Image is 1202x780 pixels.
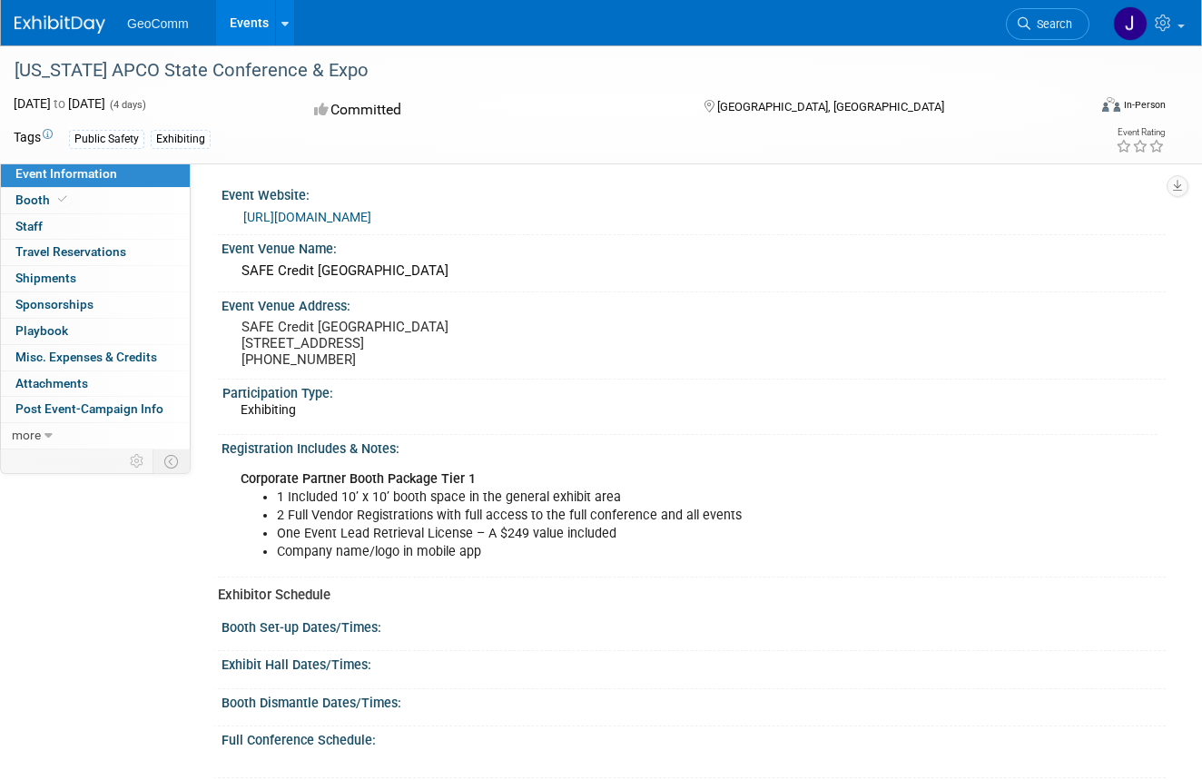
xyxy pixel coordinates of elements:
[277,525,969,543] li: One Event Lead Retrieval License – A $249 value included
[222,614,1166,637] div: Booth Set-up Dates/Times:
[241,471,476,487] b: Corporate Partner Booth Package Tier 1
[15,323,68,338] span: Playbook
[15,271,76,285] span: Shipments
[15,376,88,390] span: Attachments
[15,15,105,34] img: ExhibitDay
[222,235,1166,258] div: Event Venue Name:
[1,292,190,318] a: Sponsorships
[15,166,117,181] span: Event Information
[153,449,191,473] td: Toggle Event Tabs
[1113,6,1148,41] img: John Shanks
[8,54,1068,87] div: [US_STATE] APCO State Conference & Expo
[1,319,190,344] a: Playbook
[151,130,211,149] div: Exhibiting
[222,726,1166,749] div: Full Conference Schedule:
[1,162,190,187] a: Event Information
[122,449,153,473] td: Personalize Event Tab Strip
[12,428,41,442] span: more
[1,214,190,240] a: Staff
[222,380,1158,402] div: Participation Type:
[1,240,190,265] a: Travel Reservations
[241,319,595,368] pre: SAFE Credit [GEOGRAPHIC_DATA] [STREET_ADDRESS] [PHONE_NUMBER]
[15,297,94,311] span: Sponsorships
[309,94,675,126] div: Committed
[222,651,1166,674] div: Exhibit Hall Dates/Times:
[1006,8,1089,40] a: Search
[15,350,157,364] span: Misc. Expenses & Credits
[222,292,1166,315] div: Event Venue Address:
[241,402,296,417] span: Exhibiting
[51,96,68,111] span: to
[1,188,190,213] a: Booth
[243,210,371,224] a: [URL][DOMAIN_NAME]
[15,401,163,416] span: Post Event-Campaign Info
[277,507,969,525] li: 2 Full Vendor Registrations with full access to the full conference and all events
[277,489,969,507] li: 1 Included 10’ x 10’ booth space in the general exhibit area
[15,193,71,207] span: Booth
[108,99,146,111] span: (4 days)
[717,100,944,114] span: [GEOGRAPHIC_DATA], [GEOGRAPHIC_DATA]
[1102,97,1120,112] img: Format-Inperson.png
[1,266,190,291] a: Shipments
[14,128,53,149] td: Tags
[15,244,126,259] span: Travel Reservations
[1123,98,1166,112] div: In-Person
[1,345,190,370] a: Misc. Expenses & Credits
[58,194,67,204] i: Booth reservation complete
[69,130,144,149] div: Public Safety
[14,96,105,111] span: [DATE] [DATE]
[1,423,190,449] a: more
[277,543,969,561] li: Company name/logo in mobile app
[997,94,1167,122] div: Event Format
[127,16,189,31] span: GeoComm
[218,586,1152,605] div: Exhibitor Schedule
[15,219,43,233] span: Staff
[1,371,190,397] a: Attachments
[1,397,190,422] a: Post Event-Campaign Info
[222,435,1166,458] div: Registration Includes & Notes:
[235,257,1152,285] div: SAFE Credit [GEOGRAPHIC_DATA]
[1030,17,1072,31] span: Search
[222,689,1166,712] div: Booth Dismantle Dates/Times:
[1116,128,1165,137] div: Event Rating
[222,182,1166,204] div: Event Website:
